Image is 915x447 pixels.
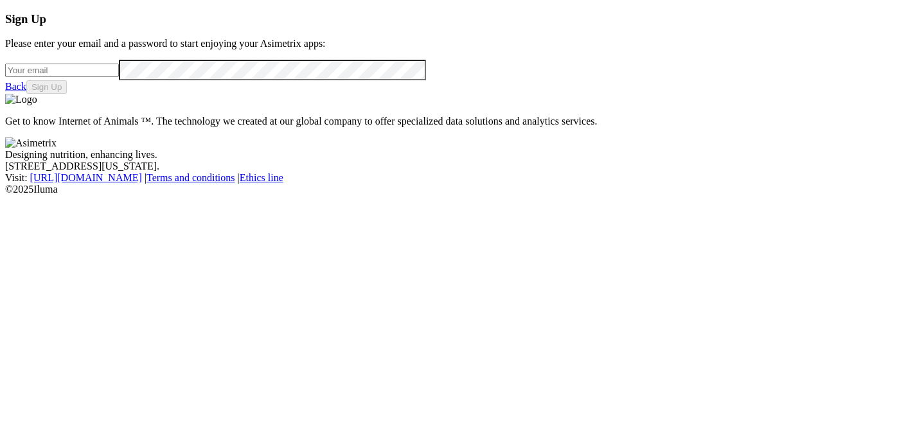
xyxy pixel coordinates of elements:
div: [STREET_ADDRESS][US_STATE]. [5,161,910,172]
a: Terms and conditions [147,172,235,183]
img: Logo [5,94,37,105]
div: Designing nutrition, enhancing lives. [5,149,910,161]
a: [URL][DOMAIN_NAME] [30,172,142,183]
p: Get to know Internet of Animals ™. The technology we created at our global company to offer speci... [5,116,910,127]
input: Your email [5,64,119,77]
a: Back [5,81,26,92]
div: © 2025 Iluma [5,184,910,195]
img: Asimetrix [5,137,57,149]
button: Sign Up [26,80,67,94]
div: Visit : | | [5,172,910,184]
h3: Sign Up [5,12,910,26]
p: Please enter your email and a password to start enjoying your Asimetrix apps: [5,38,910,49]
a: Ethics line [240,172,283,183]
